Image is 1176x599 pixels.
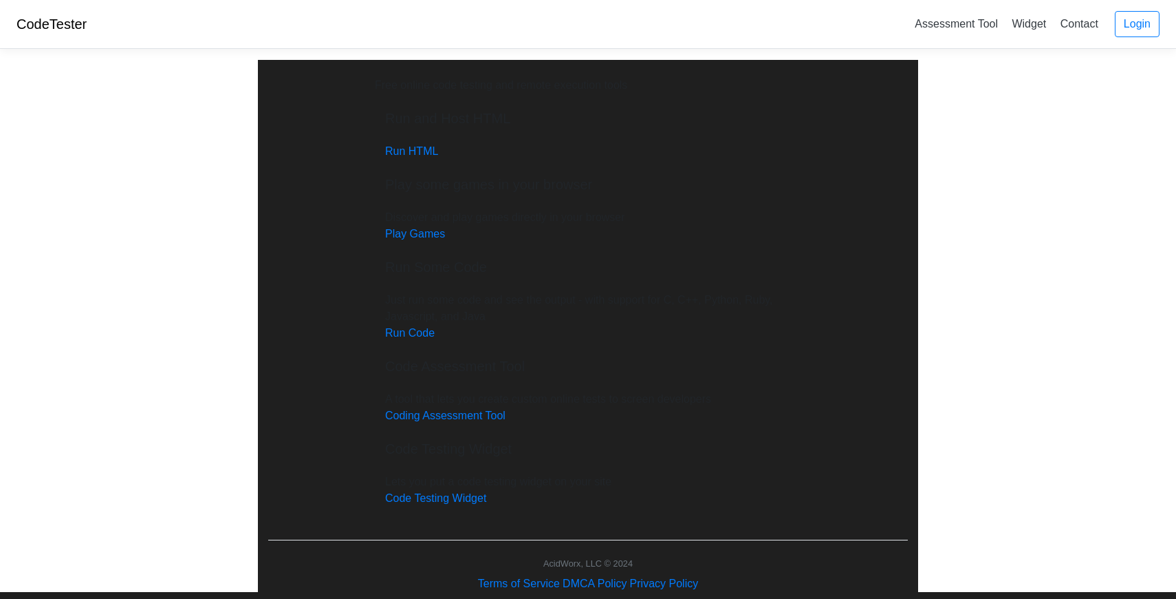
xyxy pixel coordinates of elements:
[375,77,627,94] div: Free online code testing and remote execution tools
[630,578,699,589] a: Privacy Policy
[385,327,435,339] a: Run Code
[385,176,791,193] h5: Play some games in your browser
[563,578,627,589] a: DMCA Policy
[385,145,438,157] a: Run HTML
[17,17,87,32] a: CodeTester
[1115,11,1159,37] a: Login
[385,259,791,275] h5: Run Some Code
[909,12,1003,35] a: Assessment Tool
[1006,12,1052,35] a: Widget
[375,77,801,507] div: Discover and play games directly in your browser Just run some code and see the output - with sup...
[478,578,560,589] a: Terms of Service
[1055,12,1104,35] a: Contact
[385,358,791,375] h5: Code Assessment Tool
[385,110,791,127] h5: Run and Host HTML
[543,557,633,570] div: AcidWorx, LLC © 2024
[385,492,486,504] a: Code Testing Widget
[385,228,445,240] a: Play Games
[478,576,698,592] div: | |
[385,441,791,457] h5: Code Testing Widget
[385,410,505,421] a: Coding Assessment Tool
